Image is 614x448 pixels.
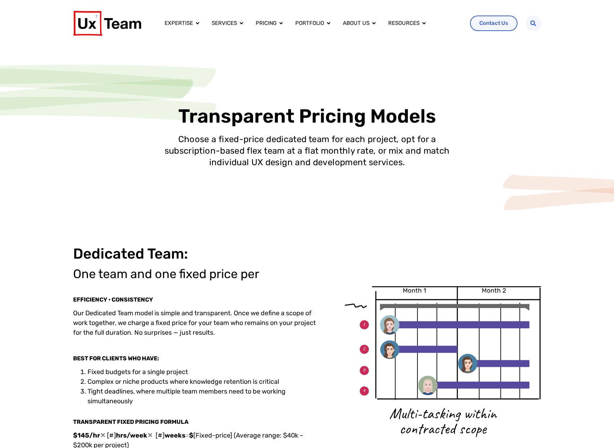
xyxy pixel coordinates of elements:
[73,268,323,280] h3: One team and one fixed price per
[189,431,193,439] strong: $
[526,16,541,31] div: Search
[343,19,369,27] a: About us
[147,431,153,439] span: ✕
[73,11,141,36] img: UX Team Logo
[165,19,193,27] a: Expertise
[295,19,324,27] a: Portfolio
[88,367,323,377] li: Fixed budgets for a single project
[73,308,323,338] p: Our Dedicated Team model is simple and transparent. Once we define a scope of work together, we c...
[73,419,323,425] h3: TRANSPARENT FIXED PRICING FORMULA
[479,21,508,26] span: Contact Us
[185,431,189,439] span: =
[159,16,464,30] div: Menu Toggle
[88,377,323,387] li: Complex or niche products where knowledge retention is critical
[159,16,464,30] nav: Menu
[73,246,323,262] h2: Dedicated Team:
[116,431,153,439] strong: hrs/week
[470,16,517,31] a: Contact Us
[163,133,451,168] p: Choose a fixed-price dedicated team for each project, opt for a subscription-based flex team at a...
[73,104,541,128] h1: Transparent Pricing Models
[88,387,323,406] li: Tight deadlines, where multiple team members need to be working simultaneously
[388,19,420,27] a: Resources
[73,431,107,439] strong: $145/hr
[73,297,323,303] h3: EFFICIENCY • CONSISTENCY
[100,431,106,439] span: ✕
[212,19,237,27] a: Services
[256,19,277,27] a: Pricing
[73,356,323,361] h3: BEST FOR CLIENTS WHO HAVE:
[165,431,185,439] strong: weeks
[389,406,496,436] p: Multi-tasking within contracted scope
